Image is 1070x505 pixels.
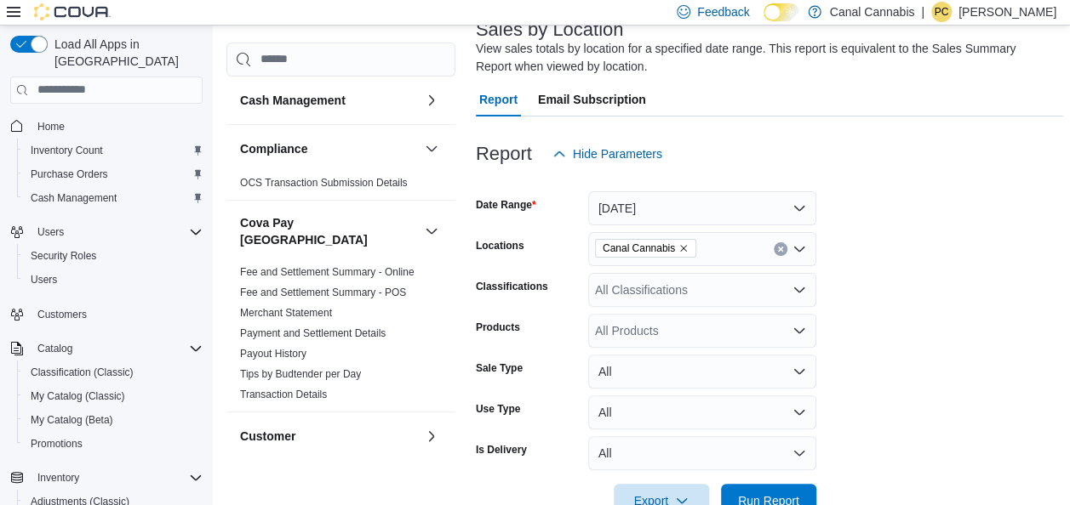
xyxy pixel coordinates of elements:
[31,338,79,359] button: Catalog
[921,2,924,22] p: |
[24,410,120,430] a: My Catalog (Beta)
[240,266,415,278] a: Fee and Settlement Summary - Online
[476,280,548,293] label: Classifications
[17,139,209,162] button: Inventory Count
[24,164,115,184] a: Purchase Orders
[24,188,123,208] a: Cash Management
[31,191,117,205] span: Cash Management
[573,145,662,162] span: Hide Parameters
[240,327,386,339] a: Payment and Settlement Details
[476,239,524,252] label: Locations
[479,82,518,116] span: Report
[3,337,209,360] button: Catalog
[588,355,816,389] button: All
[421,90,442,111] button: Cash Management
[764,3,799,21] input: Dark Mode
[792,242,806,256] button: Open list of options
[24,164,203,184] span: Purchase Orders
[476,40,1055,76] div: View sales totals by location for a specified date range. This report is equivalent to the Sales ...
[935,2,949,22] span: PC
[240,176,408,190] span: OCS Transaction Submission Details
[31,116,72,137] a: Home
[24,270,203,290] span: Users
[24,386,132,406] a: My Catalog (Classic)
[3,114,209,139] button: Home
[476,443,527,457] label: Is Delivery
[31,468,203,488] span: Inventory
[792,324,806,338] button: Open list of options
[240,286,406,299] span: Fee and Settlement Summary - POS
[17,408,209,432] button: My Catalog (Beta)
[931,2,952,22] div: Patrick Ciantar
[421,139,442,159] button: Compliance
[48,36,203,70] span: Load All Apps in [GEOGRAPHIC_DATA]
[476,144,532,164] h3: Report
[240,92,418,109] button: Cash Management
[240,177,408,189] a: OCS Transaction Submission Details
[24,246,103,266] a: Security Roles
[830,2,915,22] p: Canal Cannabis
[226,173,455,200] div: Compliance
[31,167,108,181] span: Purchase Orders
[3,466,209,490] button: Inventory
[17,244,209,268] button: Security Roles
[240,388,327,401] span: Transaction Details
[240,92,346,109] h3: Cash Management
[31,144,103,157] span: Inventory Count
[24,140,203,161] span: Inventory Count
[3,220,209,244] button: Users
[958,2,1056,22] p: [PERSON_NAME]
[31,273,57,287] span: Users
[31,338,203,359] span: Catalog
[24,188,203,208] span: Cash Management
[588,191,816,225] button: [DATE]
[476,321,520,334] label: Products
[31,222,203,242] span: Users
[476,402,520,416] label: Use Type
[240,214,418,248] h3: Cova Pay [GEOGRAPHIC_DATA]
[31,249,96,263] span: Security Roles
[31,222,71,242] button: Users
[240,367,361,381] span: Tips by Budtender per Day
[476,20,624,40] h3: Sales by Location
[240,347,306,360] span: Payout History
[17,186,209,210] button: Cash Management
[240,389,327,400] a: Transaction Details
[34,3,111,20] img: Cova
[37,471,79,485] span: Inventory
[31,304,203,325] span: Customers
[240,140,307,157] h3: Compliance
[24,362,140,383] a: Classification (Classic)
[764,21,764,22] span: Dark Mode
[588,395,816,429] button: All
[31,366,134,379] span: Classification (Classic)
[17,384,209,408] button: My Catalog (Classic)
[240,140,418,157] button: Compliance
[421,221,442,241] button: Cova Pay [GEOGRAPHIC_DATA]
[476,361,523,375] label: Sale Type
[31,468,86,488] button: Inventory
[37,225,64,239] span: Users
[603,240,675,257] span: Canal Cannabis
[240,307,332,319] a: Merchant Statement
[17,268,209,292] button: Users
[240,306,332,320] span: Merchant Statement
[240,368,361,380] a: Tips by Budtender per Day
[37,120,65,133] span: Home
[24,362,203,383] span: Classification (Classic)
[240,348,306,360] a: Payout History
[24,270,64,290] a: Users
[588,436,816,470] button: All
[17,360,209,384] button: Classification (Classic)
[17,432,209,456] button: Promotions
[31,389,125,403] span: My Catalog (Classic)
[240,326,386,340] span: Payment and Settlement Details
[31,304,94,325] a: Customers
[240,287,406,298] a: Fee and Settlement Summary - POS
[31,116,203,137] span: Home
[17,162,209,186] button: Purchase Orders
[538,82,646,116] span: Email Subscription
[24,246,203,266] span: Security Roles
[37,308,87,321] span: Customers
[37,342,72,355] span: Catalog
